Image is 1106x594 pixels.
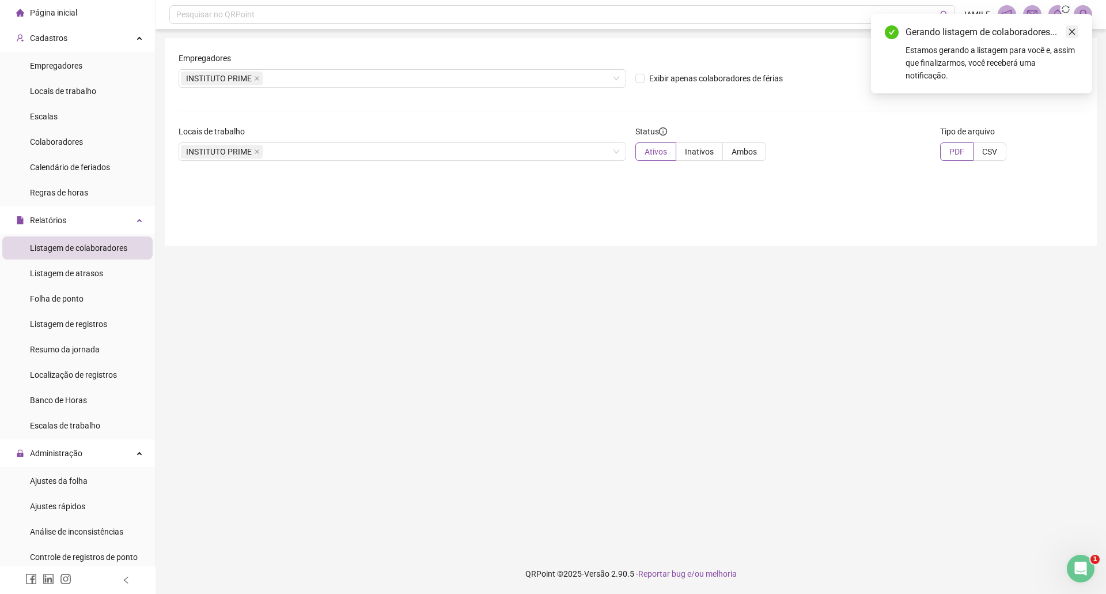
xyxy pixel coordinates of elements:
label: Locais de trabalho [179,125,252,138]
span: close [254,149,260,155]
span: Ajustes rápidos [30,502,85,511]
span: INSTITUTO PRIME [181,72,263,85]
span: notification [1002,9,1012,20]
span: Escalas de trabalho [30,421,100,430]
span: close [1068,28,1076,36]
span: facebook [25,573,37,585]
span: home [16,9,24,17]
span: Localização de registros [30,370,117,379]
a: Close [1066,25,1078,38]
span: close [254,76,260,81]
span: 1 [1090,555,1100,564]
span: INSTITUTO PRIME [186,145,252,158]
span: INSTITUTO PRIME [186,72,252,85]
div: Estamos gerando a listagem para você e, assim que finalizarmos, você receberá uma notificação. [906,44,1078,82]
span: Empregadores [30,61,82,70]
span: Exibir apenas colaboradores de férias [645,72,787,85]
span: Colaboradores [30,137,83,146]
span: JAMILE [962,8,990,21]
span: check-circle [885,25,899,39]
span: Listagem de colaboradores [30,243,127,253]
span: Resumo da jornada [30,345,100,354]
span: Folha de ponto [30,294,84,303]
span: sync [1059,2,1073,16]
span: Calendário de feriados [30,163,110,172]
span: mail [1027,9,1037,20]
span: Reportar bug e/ou melhoria [638,569,737,578]
span: Listagem de registros [30,319,107,329]
span: Regras de horas [30,188,88,197]
span: Ajustes da folha [30,476,88,486]
span: Ambos [732,147,757,156]
span: linkedin [43,573,54,585]
span: file [16,216,24,224]
label: Empregadores [179,52,238,65]
span: Escalas [30,112,58,121]
span: lock [16,449,24,457]
span: Listagem de atrasos [30,269,103,278]
span: INSTITUTO PRIME [181,145,263,159]
span: Ativos [645,147,667,156]
span: Administração [30,449,82,458]
span: Análise de inconsistências [30,527,123,536]
span: Página inicial [30,8,77,17]
span: instagram [60,573,71,585]
div: Gerando listagem de colaboradores... [906,25,1078,39]
span: user-add [16,34,24,42]
span: Banco de Horas [30,396,87,405]
span: info-circle [659,127,667,136]
span: Relatórios [30,216,66,225]
span: left [122,576,130,584]
span: CSV [982,147,997,156]
img: 90348 [1074,6,1092,23]
span: Cadastros [30,33,67,43]
span: Locais de trabalho [30,87,96,96]
span: Controle de registros de ponto [30,552,138,562]
span: Versão [584,569,609,578]
span: Status [635,125,667,138]
iframe: Intercom live chat [1067,555,1094,582]
span: Tipo de arquivo [940,125,995,138]
footer: QRPoint © 2025 - 2.90.5 - [156,554,1106,594]
span: Inativos [685,147,714,156]
span: PDF [949,147,964,156]
span: search [940,10,949,19]
span: bell [1052,9,1063,20]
